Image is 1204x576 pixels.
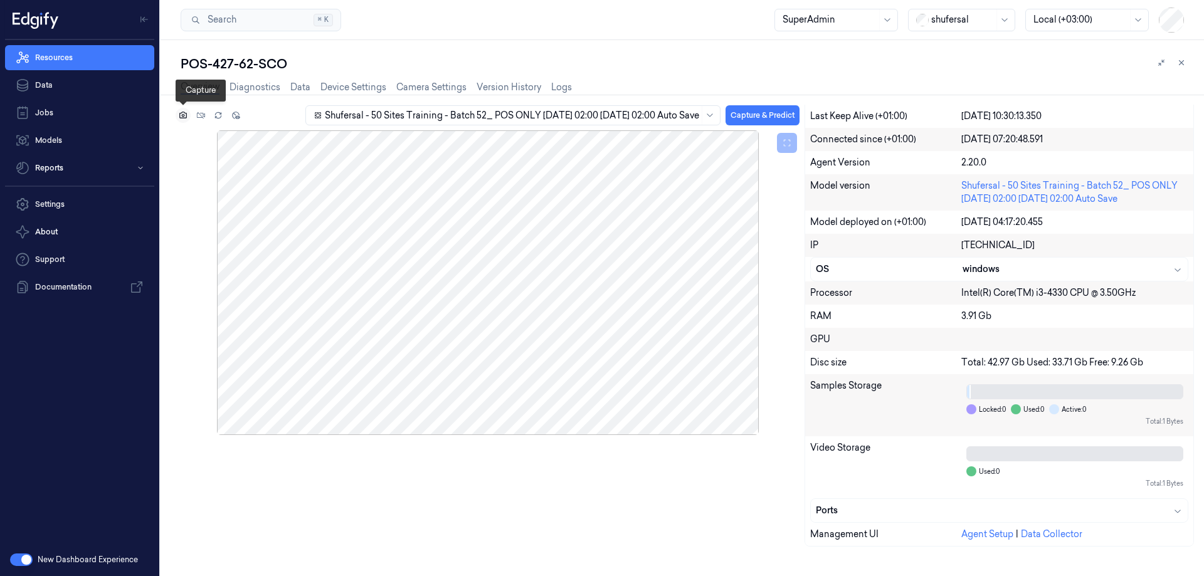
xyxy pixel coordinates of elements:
[961,310,1188,323] div: 3.91 Gb
[810,216,961,229] div: Model deployed on (+01:00)
[203,13,236,26] span: Search
[5,275,154,300] a: Documentation
[5,100,154,125] a: Jobs
[810,133,961,146] div: Connected since (+01:00)
[816,263,963,276] div: OS
[5,155,154,181] button: Reports
[810,310,961,323] div: RAM
[810,333,1188,346] div: GPU
[551,81,572,94] a: Logs
[810,110,961,123] div: Last Keep Alive (+01:00)
[816,504,1183,517] div: Ports
[810,286,961,300] div: Processor
[961,239,1188,252] div: [TECHNICAL_ID]
[5,73,154,98] a: Data
[961,216,1188,229] div: [DATE] 04:17:20.455
[230,81,280,94] a: Diagnostics
[961,110,1188,123] div: [DATE] 10:30:13.350
[396,81,467,94] a: Camera Settings
[477,81,541,94] a: Version History
[979,467,1000,476] span: Used: 0
[1021,528,1082,540] a: Data Collector
[811,499,1188,522] button: Ports
[134,9,154,29] button: Toggle Navigation
[181,80,219,95] a: Overview
[810,156,961,169] div: Agent Version
[5,45,154,70] a: Resources
[5,128,154,153] a: Models
[810,356,961,369] div: Disc size
[810,239,961,252] div: IP
[1013,528,1021,540] span: |
[979,405,1006,414] span: Locked: 0
[1062,405,1086,414] span: Active: 0
[811,258,1188,281] button: OSwindows
[961,133,1188,146] div: [DATE] 07:20:48.591
[5,192,154,217] a: Settings
[963,263,1183,276] div: windows
[961,156,1188,169] div: 2.20.0
[810,179,961,206] div: Model version
[961,528,1013,540] a: Agent Setup
[290,81,310,94] a: Data
[5,219,154,244] button: About
[181,55,1194,73] div: POS-427-62-SCO
[961,180,1178,204] a: Shufersal - 50 Sites Training - Batch 52_ POS ONLY [DATE] 02:00 [DATE] 02:00 Auto Save
[1023,405,1044,414] span: Used: 0
[810,528,961,541] div: Management UI
[966,479,1183,488] div: Total: 1 Bytes
[320,81,386,94] a: Device Settings
[5,247,154,272] a: Support
[961,356,1188,369] div: Total: 42.97 Gb Used: 33.71 Gb Free: 9.26 Gb
[181,9,341,31] button: Search⌘K
[810,441,961,493] div: Video Storage
[966,417,1183,426] div: Total: 1 Bytes
[726,105,800,125] button: Capture & Predict
[810,379,961,431] div: Samples Storage
[961,286,1188,300] div: Intel(R) Core(TM) i3-4330 CPU @ 3.50GHz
